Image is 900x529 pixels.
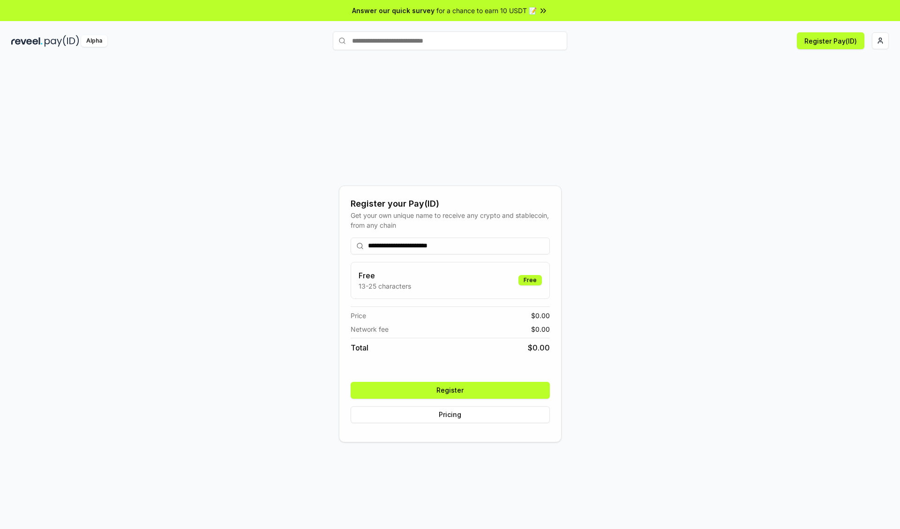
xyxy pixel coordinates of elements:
[351,197,550,210] div: Register your Pay(ID)
[351,311,366,320] span: Price
[531,311,550,320] span: $ 0.00
[351,382,550,399] button: Register
[528,342,550,353] span: $ 0.00
[531,324,550,334] span: $ 0.00
[359,281,411,291] p: 13-25 characters
[81,35,107,47] div: Alpha
[797,32,864,49] button: Register Pay(ID)
[518,275,542,285] div: Free
[351,342,368,353] span: Total
[351,324,389,334] span: Network fee
[11,35,43,47] img: reveel_dark
[436,6,537,15] span: for a chance to earn 10 USDT 📝
[351,210,550,230] div: Get your own unique name to receive any crypto and stablecoin, from any chain
[359,270,411,281] h3: Free
[45,35,79,47] img: pay_id
[351,406,550,423] button: Pricing
[352,6,435,15] span: Answer our quick survey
